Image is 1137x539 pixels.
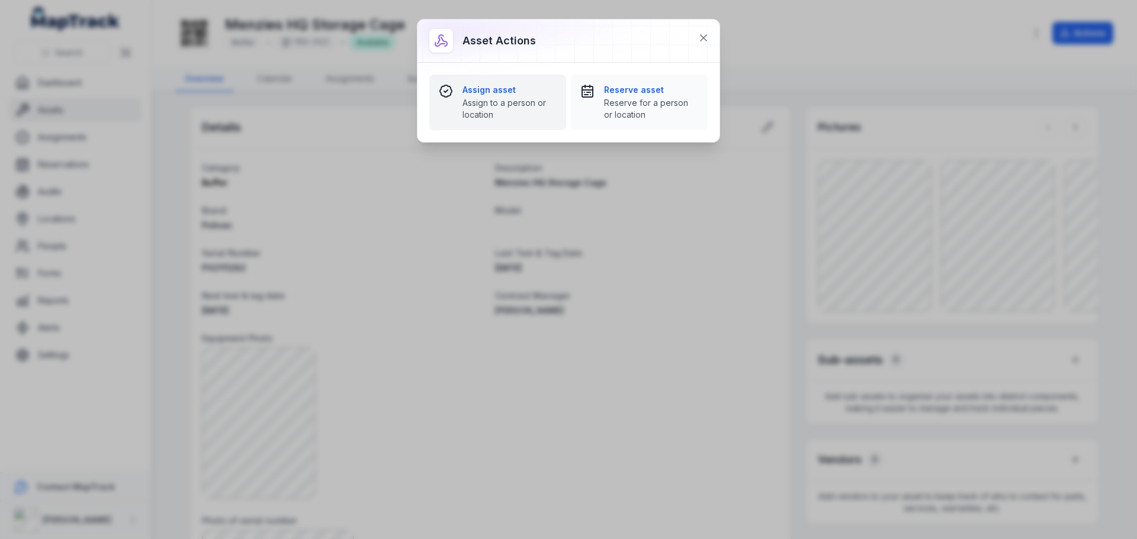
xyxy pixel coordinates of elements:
[604,84,698,96] strong: Reserve asset
[462,84,557,96] strong: Assign asset
[604,97,698,121] span: Reserve for a person or location
[462,33,536,49] h3: Asset actions
[462,97,557,121] span: Assign to a person or location
[429,75,566,130] button: Assign assetAssign to a person or location
[571,75,708,130] button: Reserve assetReserve for a person or location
